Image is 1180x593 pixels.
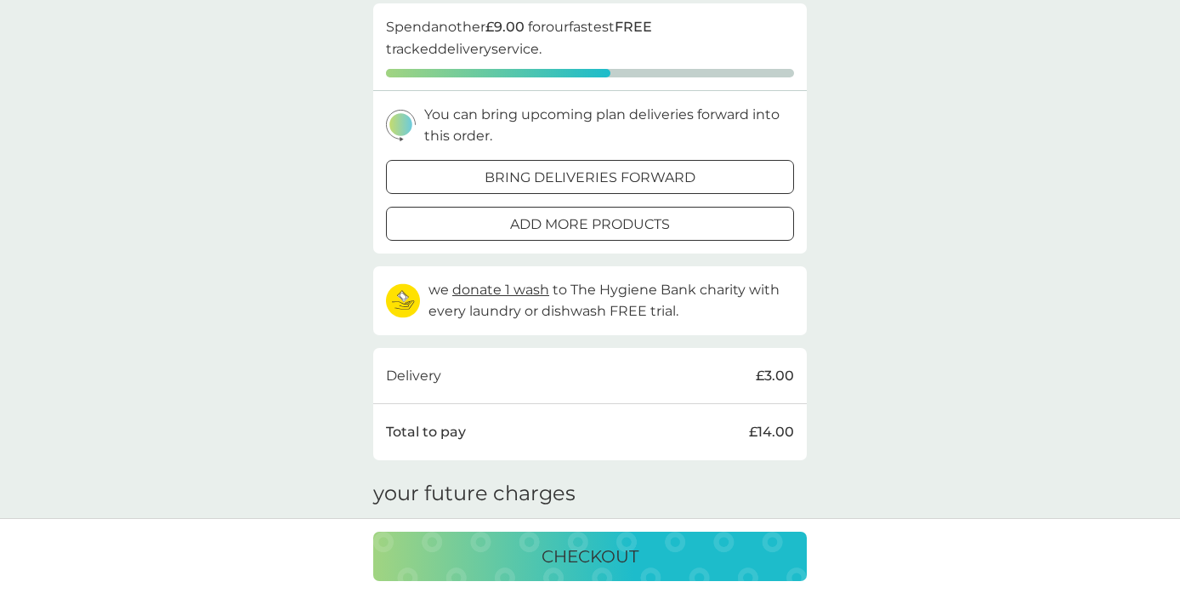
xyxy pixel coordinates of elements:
h3: your future charges [373,482,576,506]
p: add more products [510,214,670,236]
button: add more products [386,207,794,241]
span: donate 1 wash [452,282,549,298]
p: checkout [542,543,638,570]
p: £14.00 [749,421,794,443]
p: Delivery [386,365,441,387]
p: we to The Hygiene Bank charity with every laundry or dishwash FREE trial. [428,279,794,322]
p: £3.00 [756,365,794,387]
p: You can bring upcoming plan deliveries forward into this order. [424,104,794,147]
p: bring deliveries forward [485,167,695,189]
strong: FREE [615,19,652,35]
strong: £9.00 [485,19,525,35]
button: bring deliveries forward [386,160,794,194]
p: Total to pay [386,421,466,443]
p: Spend another for our fastest tracked delivery service. [386,16,794,60]
img: delivery-schedule.svg [386,110,416,141]
button: checkout [373,532,807,581]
